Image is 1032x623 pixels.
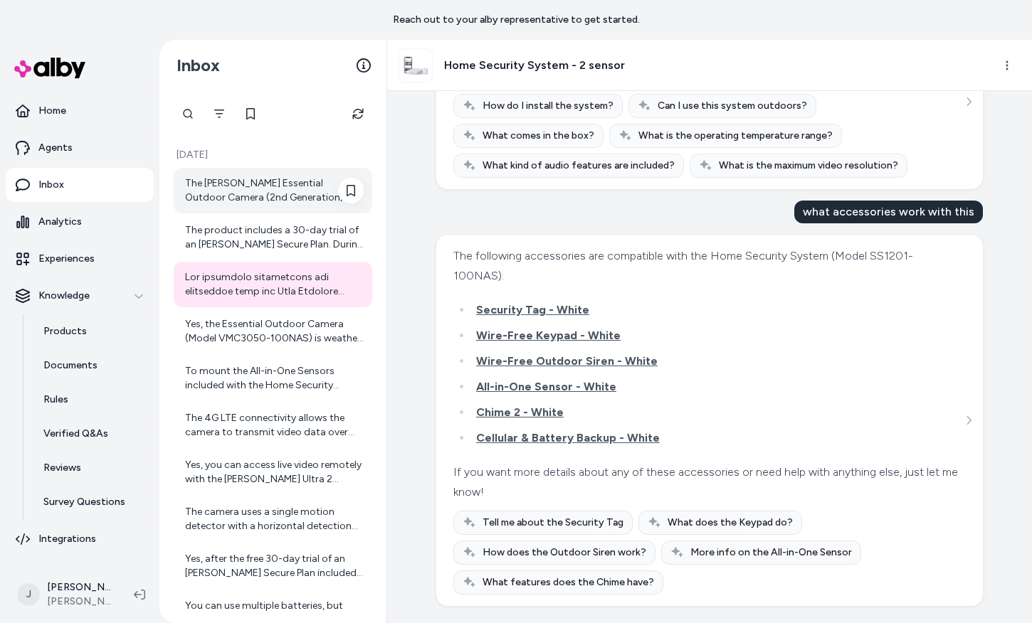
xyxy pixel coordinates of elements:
[483,516,623,530] span: Tell me about the Security Tag
[960,93,977,110] button: See more
[6,279,154,313] button: Knowledge
[476,405,564,419] span: Chime 2 - White
[483,545,646,560] span: How does the Outdoor Siren work?
[185,317,364,346] div: Yes, the Essential Outdoor Camera (Model VMC3050-100NAS) is weather resistant and designed for ou...
[29,383,154,417] a: Rules
[38,178,64,192] p: Inbox
[6,205,154,239] a: Analytics
[483,159,675,173] span: What kind of audio features are included?
[6,94,154,128] a: Home
[6,522,154,556] a: Integrations
[29,485,154,519] a: Survey Questions
[43,358,98,373] p: Documents
[476,329,621,342] span: Wire-Free Keypad - White
[43,393,68,407] p: Rules
[29,417,154,451] a: Verified Q&As
[638,129,833,143] span: What is the operating temperature range?
[476,303,589,316] span: Security Tag - White
[185,270,364,299] div: Lor ipsumdolo sitametcons adi elitseddoe temp inc Utla Etdolore Magnaa (Enima MI3958-507VEN): - [...
[794,201,983,223] div: what accessories work with this
[393,13,640,27] p: Reach out to your alby representative to get started.
[719,159,898,173] span: What is the maximum video resolution?
[476,354,658,368] span: Wire-Free Outdoor Siren - White
[29,348,154,383] a: Documents
[185,411,364,440] div: The 4G LTE connectivity allows the camera to transmit video data over cellular networks, ensuring...
[174,168,372,213] a: The [PERSON_NAME] Essential Outdoor Camera (2nd Generation) offers a battery life of up to 4 mont...
[38,104,66,118] p: Home
[185,458,364,486] div: Yes, you can access live video remotely with the [PERSON_NAME] Ultra 2 Camera. By using the [PERS...
[483,129,594,143] span: What comes in the box?
[9,572,122,617] button: J[PERSON_NAME][PERSON_NAME] Prod
[6,242,154,276] a: Experiences
[174,496,372,542] a: The camera uses a single motion detector with a horizontal detection angle of 130° to effectively...
[14,58,85,78] img: alby Logo
[43,427,108,441] p: Verified Q&As
[6,168,154,202] a: Inbox
[43,495,125,509] p: Survey Questions
[658,99,807,113] span: Can I use this system outdoors?
[43,324,87,339] p: Products
[29,451,154,485] a: Reviews
[453,246,962,286] div: The following accessories are compatible with the Home Security System (Model SS1201-100NAS):
[185,176,364,205] div: The [PERSON_NAME] Essential Outdoor Camera (2nd Generation) offers a battery life of up to 4 mont...
[476,380,616,393] span: All-in-One Sensor - White
[174,356,372,401] a: To mount the All-in-One Sensors included with the Home Security System (Model Home Security Syste...
[444,57,625,74] h3: Home Security System - 2 sensor
[38,252,95,266] p: Experiences
[344,100,372,128] button: Refresh
[38,141,73,155] p: Agents
[38,289,90,303] p: Knowledge
[38,215,82,229] p: Analytics
[174,215,372,260] a: The product includes a 30-day trial of an [PERSON_NAME] Secure Plan. During this trial, you can e...
[174,403,372,448] a: The 4G LTE connectivity allows the camera to transmit video data over cellular networks, ensuring...
[174,543,372,589] a: Yes, after the free 30-day trial of an [PERSON_NAME] Secure Plan included with your [PERSON_NAME]...
[185,223,364,252] div: The product includes a 30-day trial of an [PERSON_NAME] Secure Plan. During this trial, you can e...
[185,505,364,533] div: The camera uses a single motion detector with a horizontal detection angle of 130° to effectively...
[177,55,220,76] h2: Inbox
[43,461,81,475] p: Reviews
[668,516,793,530] span: What does the Keypad do?
[6,131,154,165] a: Agents
[29,314,154,348] a: Products
[205,100,233,128] button: Filter
[185,364,364,393] div: To mount the All-in-One Sensors included with the Home Security System (Model Home Security Syste...
[17,583,40,606] span: J
[185,552,364,580] div: Yes, after the free 30-day trial of an [PERSON_NAME] Secure Plan included with your [PERSON_NAME]...
[483,575,654,590] span: What features does the Chime have?
[38,532,96,546] p: Integrations
[174,449,372,495] a: Yes, you can access live video remotely with the [PERSON_NAME] Ultra 2 Camera. By using the [PERS...
[453,462,962,502] div: If you want more details about any of these accessories or need help with anything else, just let...
[960,412,977,429] button: See more
[47,580,111,595] p: [PERSON_NAME]
[399,49,432,82] img: security-system-2sensors-keypad-cellphone-w.png
[47,595,111,609] span: [PERSON_NAME] Prod
[174,262,372,307] a: Lor ipsumdolo sitametcons adi elitseddoe temp inc Utla Etdolore Magnaa (Enima MI3958-507VEN): - [...
[483,99,614,113] span: How do I install the system?
[476,431,660,444] span: Cellular & Battery Backup - White
[690,545,852,560] span: More info on the All-in-One Sensor
[174,148,372,162] p: [DATE]
[174,309,372,354] a: Yes, the Essential Outdoor Camera (Model VMC3050-100NAS) is weather resistant and designed for ou...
